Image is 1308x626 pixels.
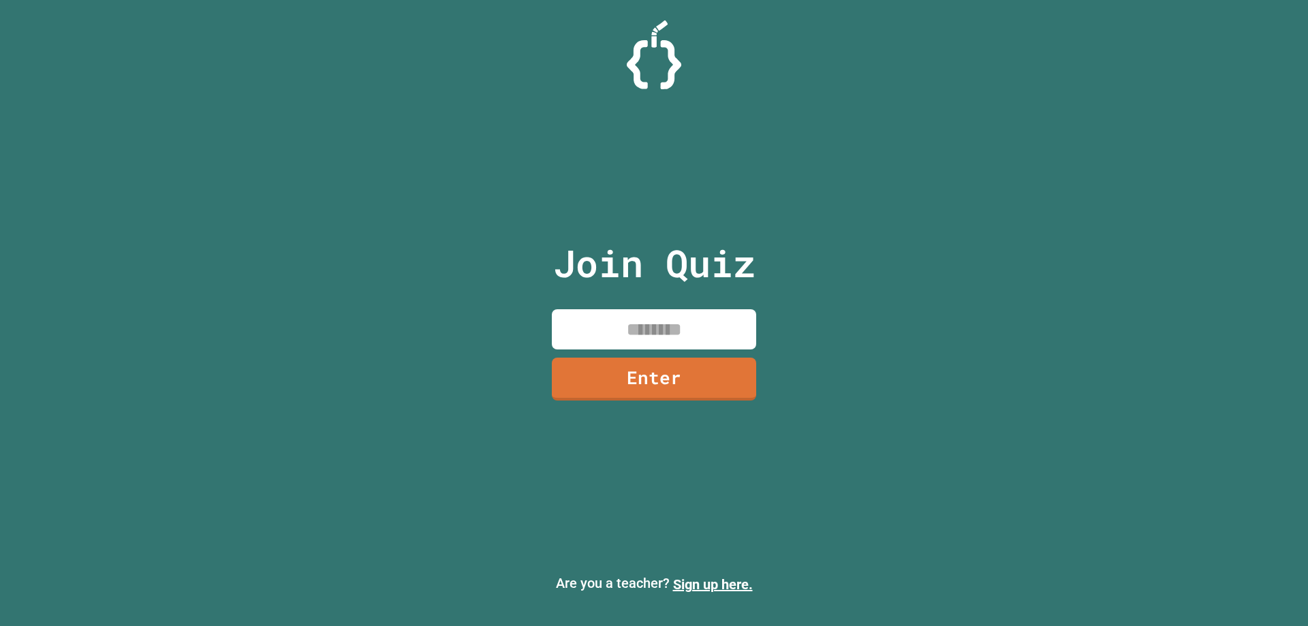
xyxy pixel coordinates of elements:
[11,573,1297,595] p: Are you a teacher?
[552,358,756,401] a: Enter
[627,20,681,89] img: Logo.svg
[553,235,756,292] p: Join Quiz
[673,576,753,593] a: Sign up here.
[1195,512,1294,570] iframe: chat widget
[1251,572,1294,612] iframe: chat widget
